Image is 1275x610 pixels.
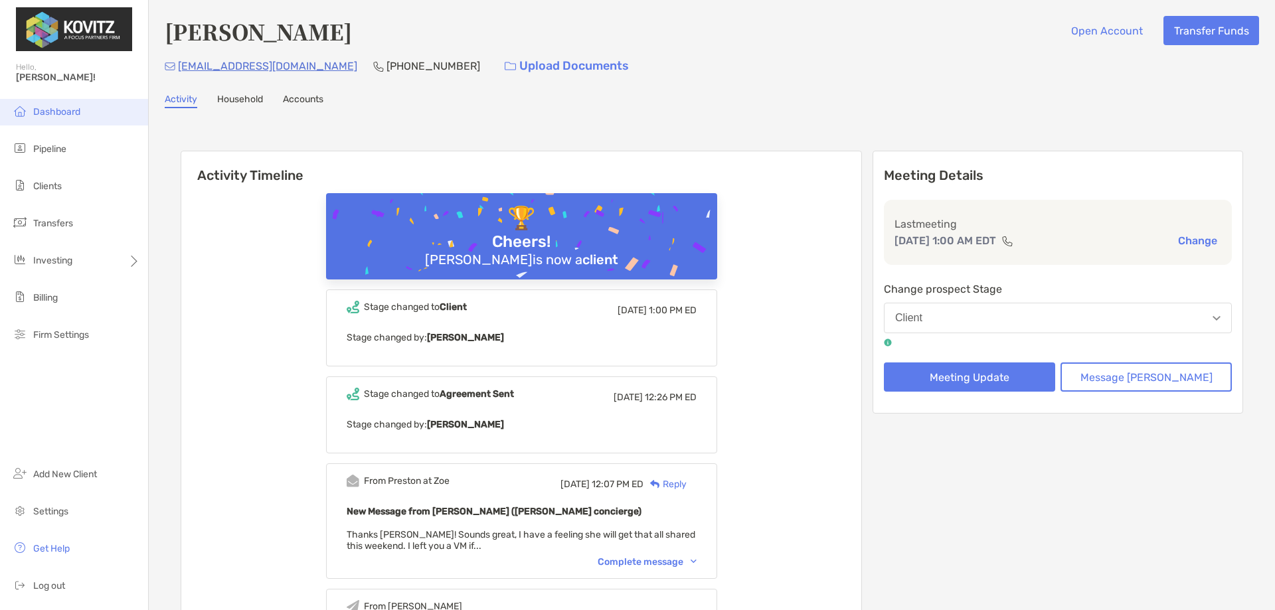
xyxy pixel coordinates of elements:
[440,301,467,313] b: Client
[347,529,695,552] span: Thanks [PERSON_NAME]! Sounds great, I have a feeling she will get that all shared this weekend. I...
[420,252,624,267] div: [PERSON_NAME] is now a
[12,326,28,342] img: firm-settings icon
[582,252,618,267] b: client
[12,140,28,156] img: pipeline icon
[505,62,516,71] img: button icon
[33,329,89,341] span: Firm Settings
[560,479,590,490] span: [DATE]
[1174,234,1221,248] button: Change
[165,94,197,108] a: Activity
[1061,16,1153,45] button: Open Account
[33,292,58,303] span: Billing
[12,289,28,305] img: billing icon
[1001,236,1013,246] img: communication type
[884,362,1055,392] button: Meeting Update
[33,580,65,591] span: Log out
[1163,16,1259,45] button: Transfer Funds
[386,58,480,74] p: [PHONE_NUMBER]
[364,388,514,400] div: Stage changed to
[502,205,541,232] div: 🏆
[12,103,28,119] img: dashboard icon
[649,305,697,316] span: 1:00 PM ED
[894,232,996,249] p: [DATE] 1:00 AM EDT
[643,477,687,491] div: Reply
[894,216,1221,232] p: Last meeting
[373,61,384,72] img: Phone Icon
[33,506,68,517] span: Settings
[884,339,892,346] img: tooltip
[347,388,359,400] img: Event icon
[347,506,641,517] b: New Message from [PERSON_NAME] ([PERSON_NAME] concierge)
[347,329,697,346] p: Stage changed by:
[33,143,66,155] span: Pipeline
[427,332,504,343] b: [PERSON_NAME]
[178,58,357,74] p: [EMAIL_ADDRESS][DOMAIN_NAME]
[33,218,73,229] span: Transfers
[884,303,1232,333] button: Client
[12,502,28,518] img: settings icon
[440,388,514,400] b: Agreement Sent
[12,540,28,556] img: get-help icon
[12,214,28,230] img: transfers icon
[487,232,556,252] div: Cheers!
[598,556,697,568] div: Complete message
[1061,362,1232,392] button: Message [PERSON_NAME]
[12,577,28,593] img: logout icon
[496,52,637,80] a: Upload Documents
[33,255,72,266] span: Investing
[165,16,352,46] h4: [PERSON_NAME]
[614,392,643,403] span: [DATE]
[618,305,647,316] span: [DATE]
[16,5,132,53] img: Zoe Logo
[895,312,922,324] div: Client
[326,193,717,308] img: Confetti
[181,151,861,183] h6: Activity Timeline
[347,301,359,313] img: Event icon
[364,301,467,313] div: Stage changed to
[691,560,697,564] img: Chevron icon
[33,106,80,117] span: Dashboard
[347,416,697,433] p: Stage changed by:
[645,392,697,403] span: 12:26 PM ED
[884,167,1232,184] p: Meeting Details
[16,72,140,83] span: [PERSON_NAME]!
[283,94,323,108] a: Accounts
[12,252,28,267] img: investing icon
[12,177,28,193] img: clients icon
[33,469,97,480] span: Add New Client
[165,62,175,70] img: Email Icon
[364,475,450,487] div: From Preston at Zoe
[33,543,70,554] span: Get Help
[650,480,660,489] img: Reply icon
[884,281,1232,297] p: Change prospect Stage
[592,479,643,490] span: 12:07 PM ED
[12,465,28,481] img: add_new_client icon
[1213,316,1221,321] img: Open dropdown arrow
[347,475,359,487] img: Event icon
[33,181,62,192] span: Clients
[427,419,504,430] b: [PERSON_NAME]
[217,94,263,108] a: Household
